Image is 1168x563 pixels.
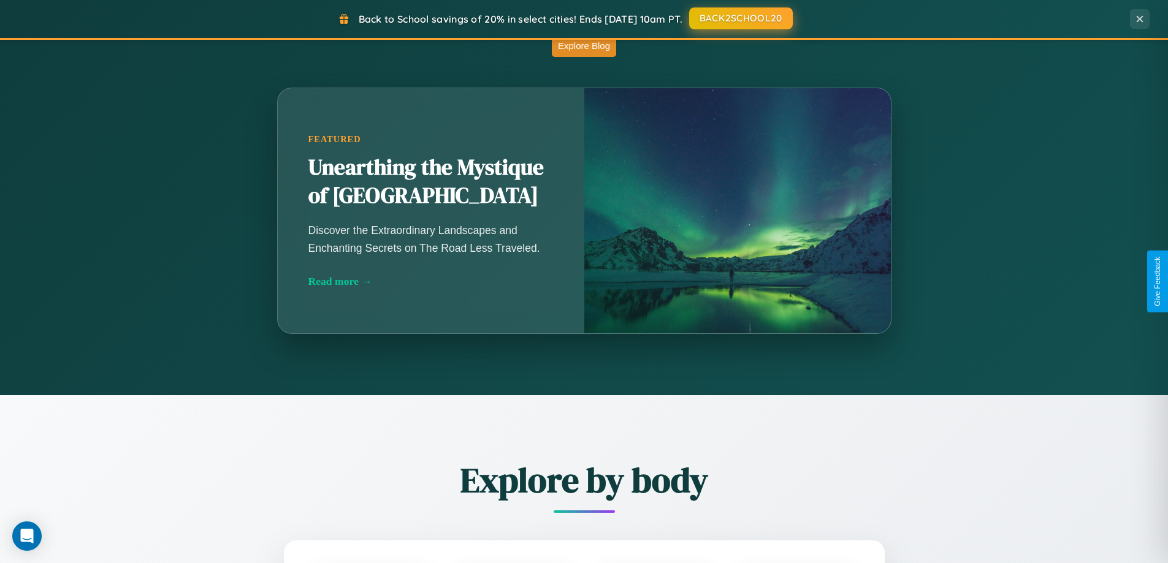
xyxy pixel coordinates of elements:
[689,7,793,29] button: BACK2SCHOOL20
[12,521,42,551] div: Open Intercom Messenger
[1153,257,1162,306] div: Give Feedback
[308,222,554,256] p: Discover the Extraordinary Landscapes and Enchanting Secrets on The Road Less Traveled.
[308,275,554,288] div: Read more →
[216,456,952,504] h2: Explore by body
[552,34,616,57] button: Explore Blog
[308,154,554,210] h2: Unearthing the Mystique of [GEOGRAPHIC_DATA]
[308,134,554,145] div: Featured
[359,13,682,25] span: Back to School savings of 20% in select cities! Ends [DATE] 10am PT.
